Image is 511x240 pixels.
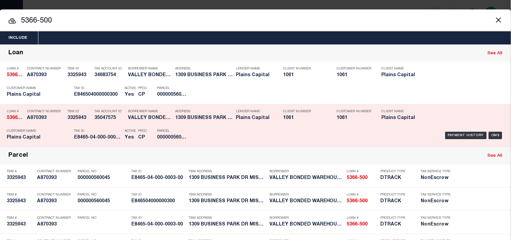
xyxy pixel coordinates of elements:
p: Borrower [269,170,344,174]
h5: 5366-500 [347,222,377,228]
p: Customer Name [7,86,64,90]
h5: CP [138,135,147,141]
h5: 5366-500 [7,115,24,121]
h5: CP [138,92,147,98]
p: Parcel [157,129,187,133]
h5: VALLEY BONDED WAREHOUSE, LLC [269,175,344,181]
h5: E8465-04-000-0003-00 [131,222,185,228]
h5: 3325943 [67,72,91,78]
p: Customer Number [337,110,372,114]
p: Tax Service Type [421,193,451,197]
p: TBM Address [189,193,266,197]
h5: 34683754 [94,72,125,78]
a: See All [488,154,503,158]
p: Parcel No [77,216,128,220]
p: Lender Name [236,67,273,71]
p: Tax Account ID [94,110,125,114]
h5: VALLEY BONDED WAREHOUSE, LLC [128,115,172,121]
p: Lender Name [236,110,273,114]
p: Tax Service Type [421,216,451,220]
p: TBM # [7,216,34,220]
h5: A870393 [37,199,74,204]
p: TBM # [7,170,34,174]
p: Tax Service Type [421,170,451,174]
a: See All [488,51,503,56]
h5: DTRACK [381,175,411,181]
h5: Plains Capital [382,115,439,121]
h5: NonEscrow [421,199,451,204]
h5: 1309 BUSINESS PARK DR MISSION ... [189,199,266,204]
h5: Yes [125,135,135,141]
h5: 1061 [283,72,327,78]
p: Tax Account ID [94,67,125,71]
div: Parcel [8,152,28,160]
p: Loan # [7,67,24,71]
div: Payment History [445,132,487,139]
strong: 5366-500 [347,199,368,204]
h5: A870393 [27,72,64,78]
p: Active [125,86,136,90]
h5: DTRACK [381,222,411,228]
p: Loan # [347,216,377,220]
h5: E846504000000300 [74,92,121,98]
p: Product Type [381,170,411,174]
p: Customer Number [337,67,372,71]
p: Contract Number [37,193,74,197]
p: TBM Address [189,170,266,174]
p: Product Type [381,216,411,220]
button: Close [494,16,503,24]
p: Borrower [269,216,344,220]
p: Borrower Name [128,67,172,71]
div: Loan [8,50,23,57]
h5: 3325943 [7,222,34,228]
h5: 35047575 [94,115,125,121]
h5: 000000560045 [77,175,128,181]
h5: E846504000000300 [131,199,185,204]
h5: VALLEY BONDED WAREHOUSE, LLC [269,199,344,204]
h5: Plains Capital [7,92,64,98]
h5: DTRACK [381,199,411,204]
p: TBM ID [67,67,91,71]
strong: 5366-500 [347,176,368,180]
h5: 000000560045 [157,92,187,98]
h5: Yes [125,92,135,98]
h5: VALLEY BONDED WAREHOUSE, LLC [128,72,172,78]
p: TBM # [7,193,34,197]
p: Loan # [347,170,377,174]
h5: 000000560045 [77,199,128,204]
p: Loan # [347,193,377,197]
p: Address [175,67,232,71]
p: Customer Name [7,129,64,133]
p: Client Number [283,67,327,71]
p: Client Name [382,67,439,71]
p: PPCC [138,129,147,133]
p: PPCC [138,86,147,90]
p: Borrower Name [128,110,172,114]
p: Active [125,129,136,133]
h5: 000000560045 [157,135,187,141]
p: Contract Number [27,67,64,71]
h5: NonEscrow [421,222,451,228]
p: Parcel No [77,193,128,197]
h5: 1061 [283,115,327,121]
h5: E8465-04-000-0003-00 [74,135,121,141]
strong: 5366-500 [347,222,368,227]
h5: Plains Capital [7,135,64,141]
h5: 3325943 [7,199,34,204]
h5: 3325943 [7,175,34,181]
p: Tax ID [131,216,185,220]
h5: A870393 [37,175,74,181]
h5: 5366-500 [347,175,377,181]
p: Tax ID [131,170,185,174]
h5: 5366-500 [7,72,24,78]
div: OMS [489,132,503,139]
h5: 1309 BUSINESS PARK DR MISSION ... [175,115,232,121]
strong: 5366-500 [7,73,28,78]
p: Address [175,110,232,114]
h5: E8465-04-000-0003-00 [131,175,185,181]
p: Tax ID [74,129,121,133]
h5: 1061 [337,72,371,78]
p: Loan # [7,110,24,114]
h5: A870393 [37,222,74,228]
p: TBM ID [67,110,91,114]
